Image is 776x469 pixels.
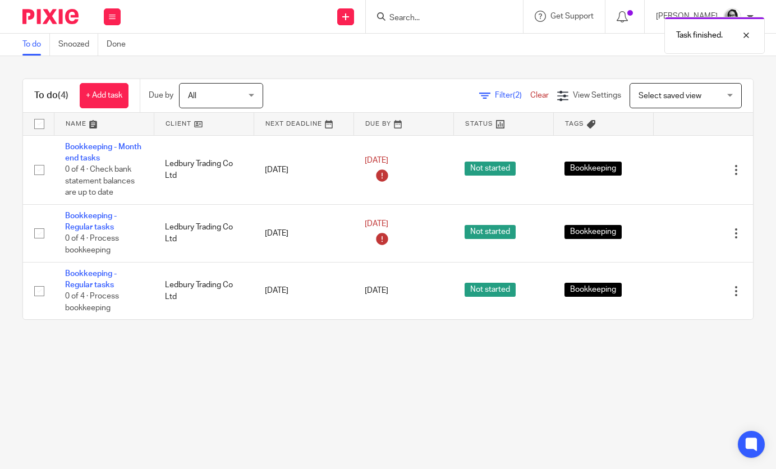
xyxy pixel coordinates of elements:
[254,135,353,204] td: [DATE]
[22,9,79,24] img: Pixie
[530,91,549,99] a: Clear
[465,283,516,297] span: Not started
[65,270,117,289] a: Bookkeeping - Regular tasks
[58,91,68,100] span: (4)
[365,220,388,228] span: [DATE]
[149,90,173,101] p: Due by
[676,30,723,41] p: Task finished.
[723,8,741,26] img: Profile%20photo.jpeg
[573,91,621,99] span: View Settings
[65,235,119,255] span: 0 of 4 · Process bookkeeping
[565,121,584,127] span: Tags
[65,143,141,162] a: Bookkeeping - Month end tasks
[65,293,119,312] span: 0 of 4 · Process bookkeeping
[188,92,196,100] span: All
[465,225,516,239] span: Not started
[254,204,353,262] td: [DATE]
[34,90,68,102] h1: To do
[564,225,622,239] span: Bookkeeping
[365,287,388,295] span: [DATE]
[22,34,50,56] a: To do
[65,165,135,196] span: 0 of 4 · Check bank statement balances are up to date
[564,162,622,176] span: Bookkeeping
[465,162,516,176] span: Not started
[58,34,98,56] a: Snoozed
[107,34,134,56] a: Done
[513,91,522,99] span: (2)
[154,204,254,262] td: Ledbury Trading Co Ltd
[154,262,254,319] td: Ledbury Trading Co Ltd
[254,262,353,319] td: [DATE]
[639,92,701,100] span: Select saved view
[65,212,117,231] a: Bookkeeping - Regular tasks
[495,91,530,99] span: Filter
[154,135,254,204] td: Ledbury Trading Co Ltd
[365,157,388,165] span: [DATE]
[564,283,622,297] span: Bookkeeping
[80,83,128,108] a: + Add task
